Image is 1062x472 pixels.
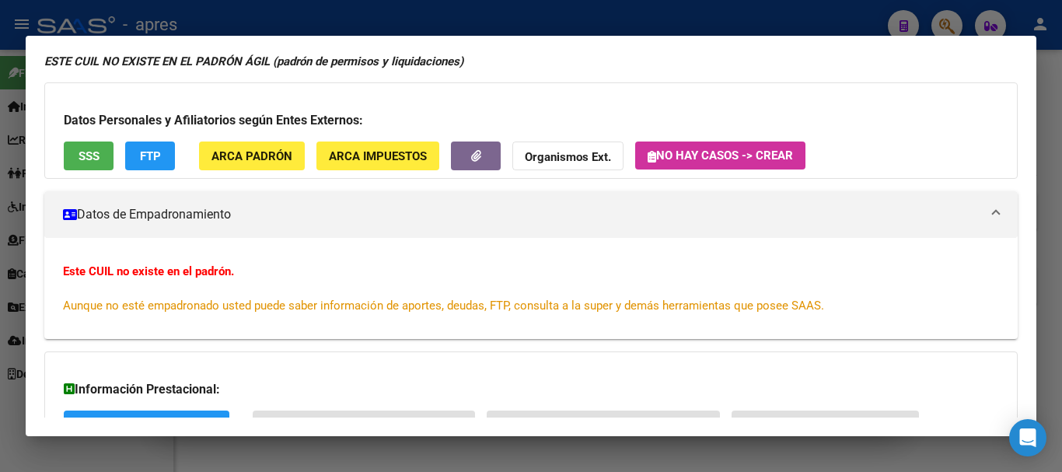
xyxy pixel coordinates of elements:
h3: Datos Personales y Afiliatorios según Entes Externos: [64,111,998,130]
button: No hay casos -> Crear [635,142,805,170]
h3: Información Prestacional: [64,380,998,399]
div: Open Intercom Messenger [1009,419,1046,456]
strong: Este CUIL no existe en el padrón. [63,264,234,278]
span: No hay casos -> Crear [648,149,793,163]
span: ARCA Padrón [211,149,292,163]
mat-panel-title: Datos de Empadronamiento [63,205,980,224]
button: ARCA Impuestos [316,142,439,170]
span: Aunque no esté empadronado usted puede saber información de aportes, deudas, FTP, consulta a la s... [63,299,824,313]
div: Datos de Empadronamiento [44,238,1018,339]
mat-expansion-panel-header: Datos de Empadronamiento [44,191,1018,238]
span: FTP [140,149,161,163]
button: Prestaciones Auditadas [732,411,919,439]
span: SSS [79,149,100,163]
strong: Organismos Ext. [525,150,611,164]
button: ARCA Padrón [199,142,305,170]
button: Not. Internacion / Censo Hosp. [487,411,720,439]
button: FTP [125,142,175,170]
button: SUR / SURGE / INTEGR. [64,411,229,439]
button: Sin Certificado Discapacidad [253,411,475,439]
button: SSS [64,142,114,170]
button: Organismos Ext. [512,142,624,170]
span: ARCA Impuestos [329,149,427,163]
strong: ESTE CUIL NO EXISTE EN EL PADRÓN ÁGIL (padrón de permisos y liquidaciones) [44,54,463,68]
